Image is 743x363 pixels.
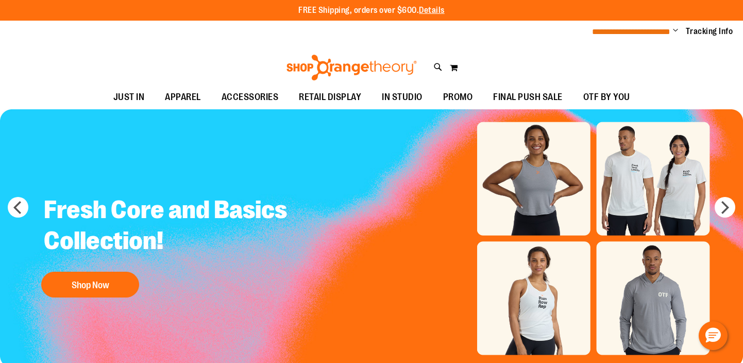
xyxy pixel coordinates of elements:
[113,86,145,109] span: JUST IN
[299,86,361,109] span: RETAIL DISPLAY
[103,86,155,109] a: JUST IN
[285,55,418,80] img: Shop Orangetheory
[433,86,483,109] a: PROMO
[382,86,423,109] span: IN STUDIO
[298,5,445,16] p: FREE Shipping, orders over $600.
[419,6,445,15] a: Details
[211,86,289,109] a: ACCESSORIES
[573,86,640,109] a: OTF BY YOU
[493,86,563,109] span: FINAL PUSH SALE
[41,272,139,298] button: Shop Now
[36,187,296,267] h2: Fresh Core and Basics Collection!
[699,321,728,350] button: Hello, have a question? Let’s chat.
[165,86,201,109] span: APPAREL
[222,86,279,109] span: ACCESSORIES
[289,86,371,109] a: RETAIL DISPLAY
[715,197,735,218] button: next
[673,26,678,37] button: Account menu
[36,187,296,303] a: Fresh Core and Basics Collection! Shop Now
[583,86,630,109] span: OTF BY YOU
[155,86,211,109] a: APPAREL
[443,86,473,109] span: PROMO
[371,86,433,109] a: IN STUDIO
[8,197,28,218] button: prev
[483,86,573,109] a: FINAL PUSH SALE
[686,26,733,37] a: Tracking Info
